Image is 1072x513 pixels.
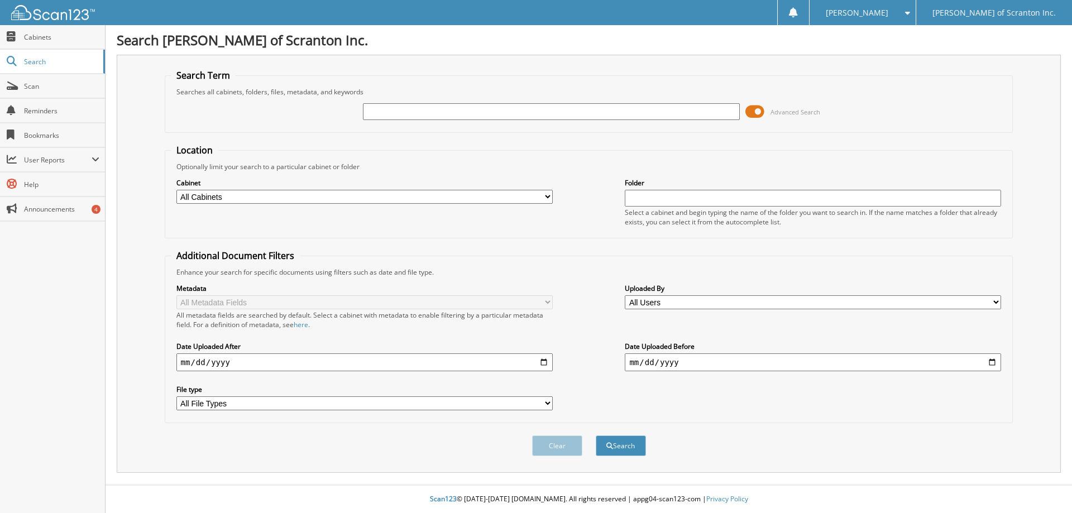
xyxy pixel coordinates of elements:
[625,178,1001,188] label: Folder
[176,342,553,351] label: Date Uploaded After
[24,204,99,214] span: Announcements
[171,250,300,262] legend: Additional Document Filters
[430,494,457,504] span: Scan123
[24,106,99,116] span: Reminders
[92,205,100,214] div: 4
[625,208,1001,227] div: Select a cabinet and begin typing the name of the folder you want to search in. If the name match...
[176,353,553,371] input: start
[11,5,95,20] img: scan123-logo-white.svg
[106,486,1072,513] div: © [DATE]-[DATE] [DOMAIN_NAME]. All rights reserved | appg04-scan123-com |
[171,69,236,81] legend: Search Term
[625,342,1001,351] label: Date Uploaded Before
[171,267,1007,277] div: Enhance your search for specific documents using filters such as date and file type.
[117,31,1061,49] h1: Search [PERSON_NAME] of Scranton Inc.
[625,353,1001,371] input: end
[706,494,748,504] a: Privacy Policy
[24,180,99,189] span: Help
[176,310,553,329] div: All metadata fields are searched by default. Select a cabinet with metadata to enable filtering b...
[24,131,99,140] span: Bookmarks
[932,9,1056,16] span: [PERSON_NAME] of Scranton Inc.
[625,284,1001,293] label: Uploaded By
[24,155,92,165] span: User Reports
[24,57,98,66] span: Search
[24,81,99,91] span: Scan
[770,108,820,116] span: Advanced Search
[171,144,218,156] legend: Location
[596,435,646,456] button: Search
[826,9,888,16] span: [PERSON_NAME]
[294,320,308,329] a: here
[532,435,582,456] button: Clear
[176,385,553,394] label: File type
[24,32,99,42] span: Cabinets
[171,162,1007,171] div: Optionally limit your search to a particular cabinet or folder
[176,284,553,293] label: Metadata
[171,87,1007,97] div: Searches all cabinets, folders, files, metadata, and keywords
[176,178,553,188] label: Cabinet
